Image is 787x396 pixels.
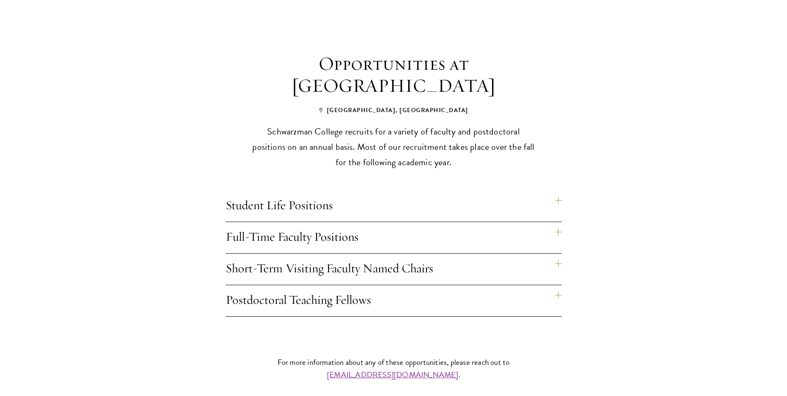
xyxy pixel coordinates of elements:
h3: Opportunities at [GEOGRAPHIC_DATA] [240,53,547,97]
p: Schwarzman College recruits for a variety of faculty and postdoctoral positions on an annual basi... [251,124,537,170]
h4: Short-Term Visiting Faculty Named Chairs [226,254,562,285]
h4: Student Life Positions [226,191,562,222]
a: [EMAIL_ADDRESS][DOMAIN_NAME] [327,369,458,381]
h4: Full-Time Faculty Positions [226,222,562,253]
h4: Postdoctoral Teaching Fellows [226,285,562,316]
p: For more information about any of these opportunities, please reach out to . [170,356,618,380]
span: [GEOGRAPHIC_DATA], [GEOGRAPHIC_DATA] [319,106,468,115]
